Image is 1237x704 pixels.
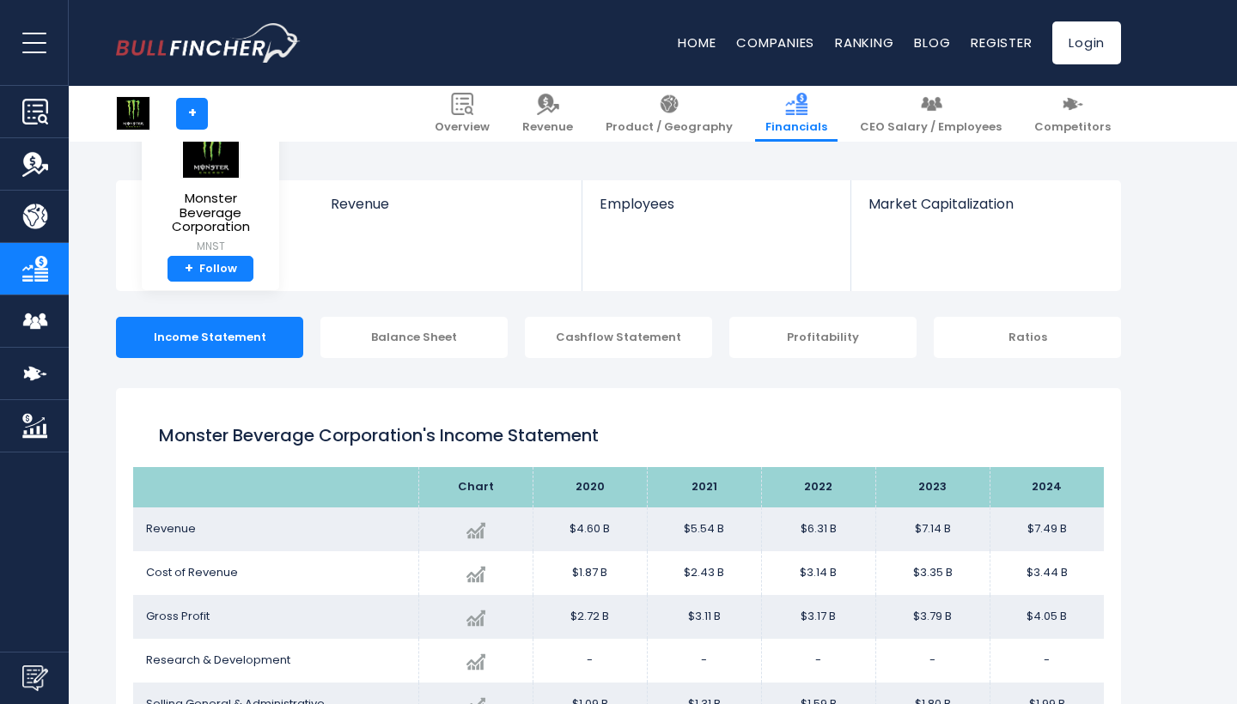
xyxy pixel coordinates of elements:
[155,239,265,254] small: MNST
[761,551,875,595] td: $3.14 B
[116,23,301,63] img: bullfincher logo
[168,256,253,282] a: +Follow
[1024,86,1121,142] a: Competitors
[512,86,583,142] a: Revenue
[860,120,1002,135] span: CEO Salary / Employees
[424,86,500,142] a: Overview
[600,196,832,212] span: Employees
[155,120,266,256] a: Monster Beverage Corporation MNST
[761,467,875,507] th: 2022
[582,180,850,241] a: Employees
[533,551,647,595] td: $1.87 B
[875,595,990,639] td: $3.79 B
[117,97,149,130] img: MNST logo
[868,196,1102,212] span: Market Capitalization
[1052,21,1121,64] a: Login
[522,120,573,135] span: Revenue
[1034,120,1111,135] span: Competitors
[835,33,893,52] a: Ranking
[595,86,743,142] a: Product / Geography
[146,652,290,668] span: Research & Development
[533,639,647,683] td: -
[914,33,950,52] a: Blog
[647,507,761,551] td: $5.54 B
[185,261,193,276] strong: +
[990,507,1104,551] td: $7.49 B
[418,467,533,507] th: Chart
[647,467,761,507] th: 2021
[180,121,241,179] img: MNST logo
[765,120,827,135] span: Financials
[146,520,196,537] span: Revenue
[990,551,1104,595] td: $3.44 B
[990,467,1104,507] th: 2024
[533,507,647,551] td: $4.60 B
[606,120,733,135] span: Product / Geography
[146,564,238,580] span: Cost of Revenue
[990,639,1104,683] td: -
[314,180,582,241] a: Revenue
[875,467,990,507] th: 2023
[116,317,303,358] div: Income Statement
[647,639,761,683] td: -
[761,639,875,683] td: -
[729,317,917,358] div: Profitability
[116,23,301,63] a: Go to homepage
[850,86,1012,142] a: CEO Salary / Employees
[525,317,712,358] div: Cashflow Statement
[736,33,814,52] a: Companies
[678,33,716,52] a: Home
[761,507,875,551] td: $6.31 B
[755,86,838,142] a: Financials
[320,317,508,358] div: Balance Sheet
[761,595,875,639] td: $3.17 B
[647,551,761,595] td: $2.43 B
[990,595,1104,639] td: $4.05 B
[875,639,990,683] td: -
[934,317,1121,358] div: Ratios
[155,191,265,234] span: Monster Beverage Corporation
[435,120,490,135] span: Overview
[176,98,208,130] a: +
[647,595,761,639] td: $3.11 B
[146,608,210,624] span: Gross Profit
[971,33,1032,52] a: Register
[851,180,1119,241] a: Market Capitalization
[159,422,1078,448] h1: Monster Beverage Corporation's Income Statement
[533,467,647,507] th: 2020
[533,595,647,639] td: $2.72 B
[331,196,565,212] span: Revenue
[875,507,990,551] td: $7.14 B
[875,551,990,595] td: $3.35 B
